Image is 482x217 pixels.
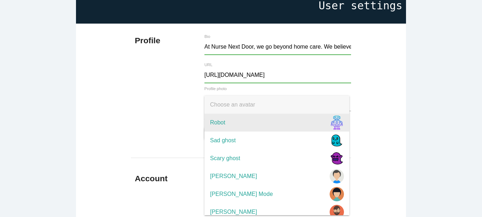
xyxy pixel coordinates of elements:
[204,96,349,114] span: Choose an avatar
[204,132,349,149] span: Sad ghost
[204,149,349,167] span: Scary ghost
[204,185,349,203] span: [PERSON_NAME] Mode
[204,34,328,39] label: Bio
[204,39,351,55] input: Enter bio here
[204,167,349,185] span: [PERSON_NAME]
[135,36,160,45] b: Profile
[204,68,351,83] input: Enter url here
[204,114,349,132] span: Robot
[204,63,328,67] label: URL
[135,174,168,183] b: Account
[204,87,227,91] label: Profile photo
